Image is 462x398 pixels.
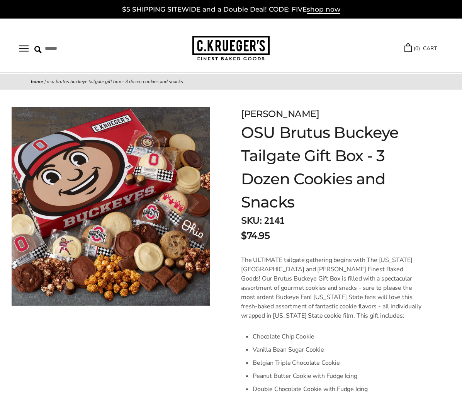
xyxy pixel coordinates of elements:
img: OSU Brutus Buckeye Tailgate Gift Box - 3 Dozen Cookies and Snacks [12,107,210,306]
strong: SKU: [241,214,262,227]
span: shop now [307,5,340,14]
img: C.KRUEGER'S [192,36,270,61]
span: Belgian Triple Chocolate Cookie [253,359,340,367]
a: (0) CART [404,44,437,53]
span: Double Chocolate Cookie with Fudge Icing [253,385,368,393]
a: $5 SHIPPING SITEWIDE and a Double Deal! CODE: FIVEshop now [122,5,340,14]
div: [PERSON_NAME] [241,107,423,121]
span: Peanut Butter Cookie with Fudge Icing [253,372,357,380]
span: $74.95 [241,229,270,243]
span: | [44,78,46,85]
span: Vanilla Bean Sugar Cookie [253,345,324,354]
span: 2141 [264,214,285,227]
button: Open navigation [19,45,29,52]
a: Home [31,78,43,85]
input: Search [34,43,122,54]
span: The ULTIMATE tailgate gathering begins with The [US_STATE][GEOGRAPHIC_DATA] and [PERSON_NAME] Fin... [241,256,421,320]
h1: OSU Brutus Buckeye Tailgate Gift Box - 3 Dozen Cookies and Snacks [241,121,423,214]
span: OSU Brutus Buckeye Tailgate Gift Box - 3 Dozen Cookies and Snacks [47,78,183,85]
span: Chocolate Chip Cookie [253,332,314,341]
img: Search [34,46,42,53]
nav: breadcrumbs [31,78,431,86]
